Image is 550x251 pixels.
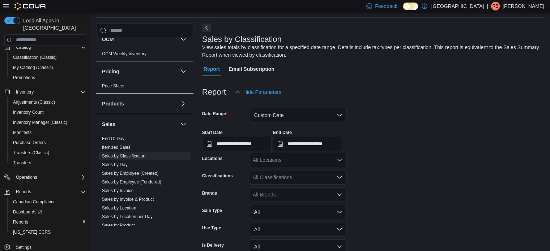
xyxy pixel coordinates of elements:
[179,35,188,44] button: OCM
[250,205,347,219] button: All
[10,218,86,226] span: Reports
[7,107,89,117] button: Inventory Count
[273,130,292,135] label: End Date
[16,189,31,195] span: Reports
[491,2,500,10] div: Rob Boggs
[102,170,159,176] span: Sales by Employee (Created)
[13,99,55,105] span: Adjustments (Classic)
[102,162,128,167] a: Sales by Day
[102,136,124,141] a: End Of Day
[10,98,58,107] a: Adjustments (Classic)
[232,85,284,99] button: Hide Parameters
[202,88,226,96] h3: Report
[102,68,119,75] h3: Pricing
[102,100,178,107] button: Products
[102,179,161,185] a: Sales by Employee (Tendered)
[7,127,89,138] button: Manifests
[14,3,47,10] img: Cova
[202,137,272,151] input: Press the down key to open a popover containing a calendar.
[7,52,89,62] button: Classification (Classic)
[493,2,499,10] span: RB
[375,3,397,10] span: Feedback
[13,209,42,215] span: Dashboards
[10,159,34,167] a: Transfers
[13,75,35,81] span: Promotions
[13,199,56,205] span: Canadian Compliance
[202,225,221,231] label: Use Type
[16,244,31,250] span: Settings
[10,108,86,117] span: Inventory Count
[13,130,31,135] span: Manifests
[102,153,145,159] a: Sales by Classification
[10,63,86,72] span: My Catalog (Classic)
[202,156,223,161] label: Locations
[13,173,86,182] span: Operations
[10,118,70,127] a: Inventory Manager (Classic)
[102,121,115,128] h3: Sales
[102,197,154,202] a: Sales by Invoice & Product
[102,153,145,159] span: Sales by Classification
[250,108,347,122] button: Custom Date
[337,174,342,180] button: Open list of options
[16,89,34,95] span: Inventory
[503,2,544,10] p: [PERSON_NAME]
[202,44,541,59] div: View sales totals by classification for a specified date range. Details include tax types per cla...
[16,174,37,180] span: Operations
[10,128,34,137] a: Manifests
[179,99,188,108] button: Products
[7,207,89,217] a: Dashboards
[102,205,136,211] a: Sales by Location
[10,228,54,237] a: [US_STATE] CCRS
[102,179,161,185] span: Sales by Employee (Tendered)
[102,205,136,211] span: Sales by Location
[202,242,224,248] label: Is Delivery
[1,42,89,52] button: Catalog
[102,214,153,219] a: Sales by Location per Day
[13,88,37,96] button: Inventory
[1,172,89,182] button: Operations
[13,65,53,70] span: My Catalog (Classic)
[337,192,342,198] button: Open list of options
[13,187,86,196] span: Reports
[179,120,188,129] button: Sales
[10,98,86,107] span: Adjustments (Classic)
[102,145,131,150] a: Itemized Sales
[10,228,86,237] span: Washington CCRS
[337,157,342,163] button: Open list of options
[204,62,220,76] span: Report
[10,118,86,127] span: Inventory Manager (Classic)
[10,198,86,206] span: Canadian Compliance
[10,73,38,82] a: Promotions
[229,62,274,76] span: Email Subscription
[102,162,128,168] span: Sales by Day
[7,97,89,107] button: Adjustments (Classic)
[202,173,233,179] label: Classifications
[273,137,342,151] input: Press the down key to open a popover containing a calendar.
[10,128,86,137] span: Manifests
[102,223,135,228] a: Sales by Product
[13,187,34,196] button: Reports
[7,217,89,227] button: Reports
[102,222,135,228] span: Sales by Product
[13,173,40,182] button: Operations
[10,208,45,216] a: Dashboards
[13,219,28,225] span: Reports
[487,2,488,10] p: |
[102,214,153,220] span: Sales by Location per Day
[10,159,86,167] span: Transfers
[10,108,47,117] a: Inventory Count
[102,83,124,88] a: Price Sheet
[13,88,86,96] span: Inventory
[250,222,347,237] button: All
[7,117,89,127] button: Inventory Manager (Classic)
[403,3,418,10] input: Dark Mode
[7,73,89,83] button: Promotions
[202,190,217,196] label: Brands
[202,111,228,117] label: Date Range
[179,67,188,76] button: Pricing
[10,53,60,62] a: Classification (Classic)
[102,121,178,128] button: Sales
[13,43,86,52] span: Catalog
[13,160,31,166] span: Transfers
